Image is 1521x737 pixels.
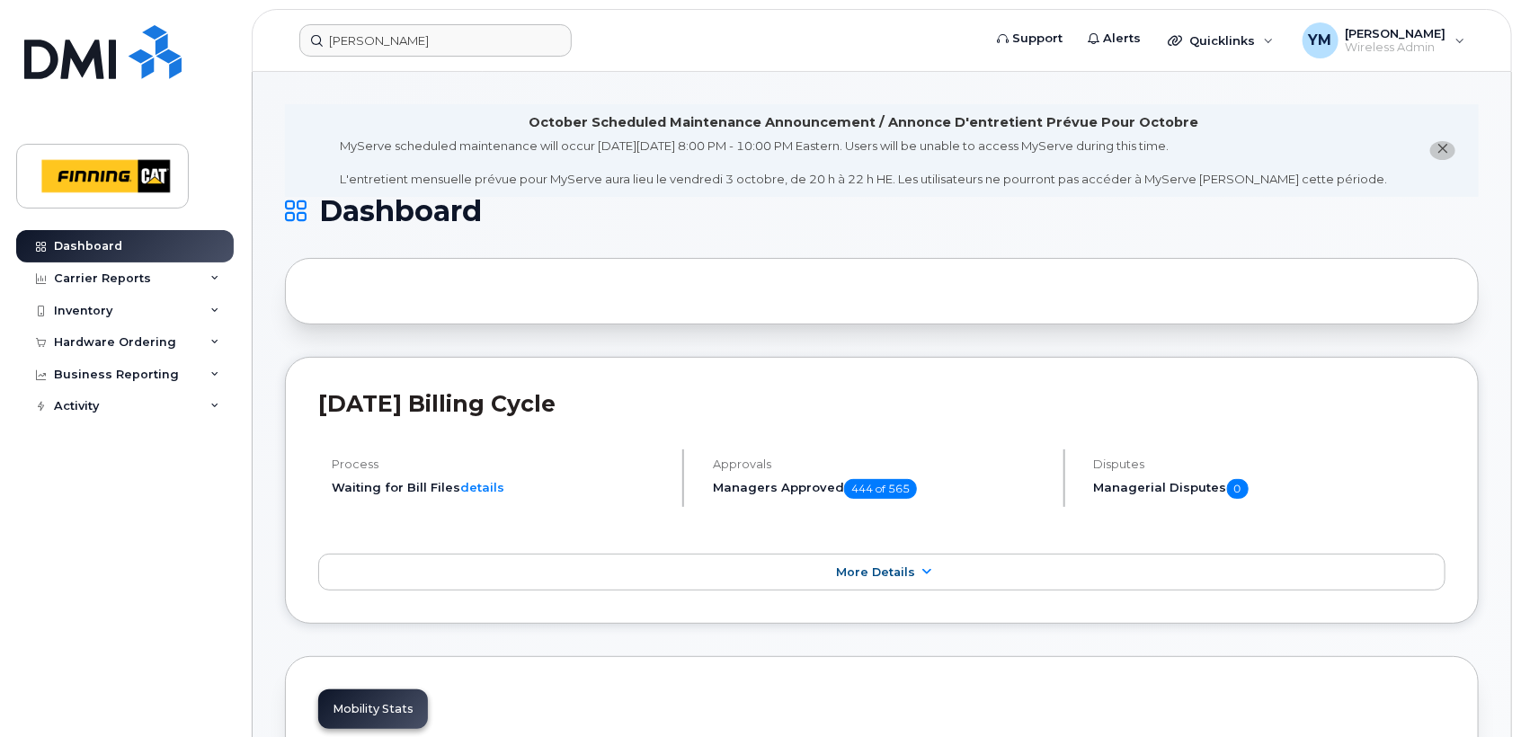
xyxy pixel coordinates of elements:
[318,390,1445,417] h2: [DATE] Billing Cycle
[1094,479,1445,499] h5: Managerial Disputes
[1430,141,1455,160] button: close notification
[836,565,915,579] span: More Details
[844,479,917,499] span: 444 of 565
[1443,659,1508,724] iframe: Messenger Launcher
[460,480,504,494] a: details
[713,479,1048,499] h5: Managers Approved
[1227,479,1249,499] span: 0
[319,198,482,225] span: Dashboard
[1094,457,1445,471] h4: Disputes
[332,479,667,496] li: Waiting for Bill Files
[332,457,667,471] h4: Process
[340,138,1387,188] div: MyServe scheduled maintenance will occur [DATE][DATE] 8:00 PM - 10:00 PM Eastern. Users will be u...
[713,457,1048,471] h4: Approvals
[529,113,1198,132] div: October Scheduled Maintenance Announcement / Annonce D'entretient Prévue Pour Octobre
